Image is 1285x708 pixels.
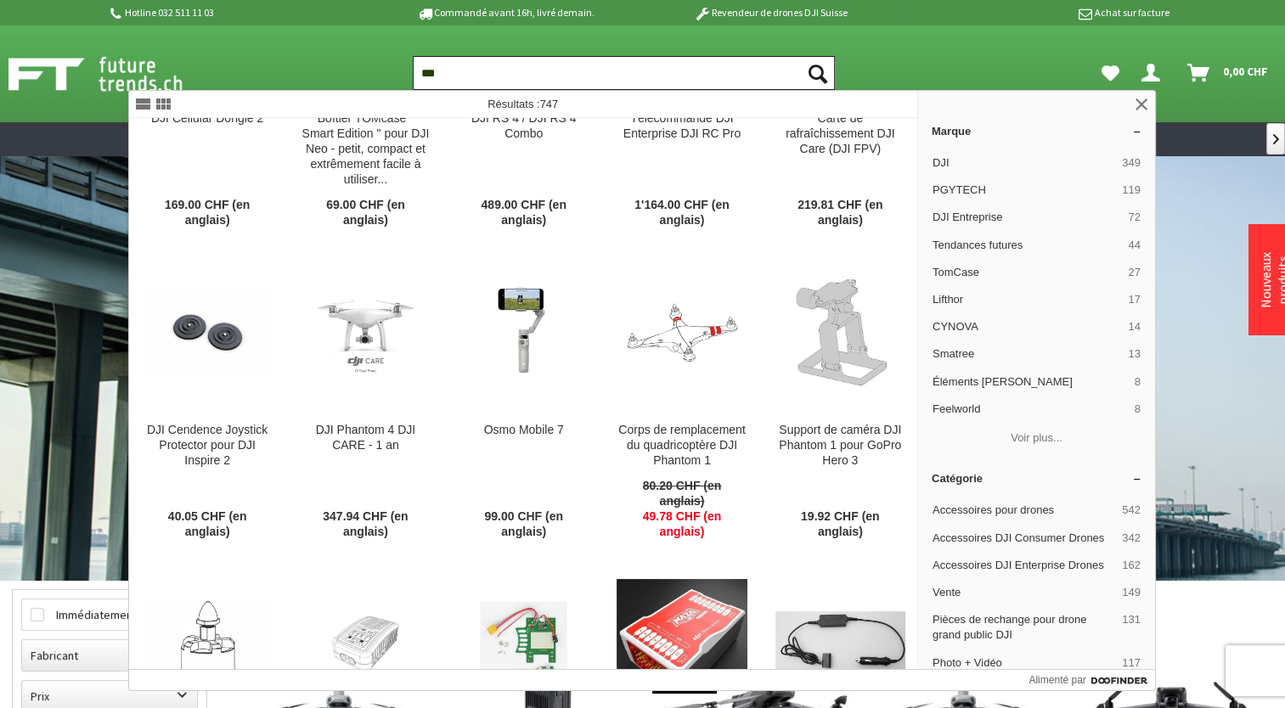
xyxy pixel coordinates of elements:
input: Produit, marque, catégorie, EAN, numéro d’article... [413,56,836,90]
div: DJI RS 4 / DJI RS 4 Combo [459,111,589,142]
span: 117 [1122,655,1141,671]
img: Corps de remplacement du quadricoptère DJI Phantom 1 [617,278,747,387]
span: Alimenté par [1029,672,1085,688]
img: Chargeur de remplacement DJI Phantom 1 LiPo [301,597,431,691]
span: Accessoires pour drones [933,503,1115,518]
a: Catégorie [918,465,1155,492]
img: Osmo Mobile 7 [459,267,589,397]
span: 8 [1135,374,1141,390]
font: Commandé avant 16h, livré demain. [434,6,595,19]
button: Rechercher [799,56,835,90]
span: 44 [1128,238,1140,253]
span: Accessoires DJI Enterprise Drones [933,558,1115,573]
span: 13 [1128,346,1140,362]
span: 342 [1122,531,1141,546]
label: Hersteller [22,640,197,671]
img: DJI Phantom 4 DJI CARE - 1 Jahr [301,289,431,376]
span: Lifthor [933,292,1122,307]
span: Accessoires DJI Consumer Drones [933,531,1115,546]
span: Photo + Vidéo [933,655,1115,671]
span: 17 [1128,292,1140,307]
a: Mes favoris [1093,56,1128,90]
span: 747 [540,98,559,110]
span: 72 [1128,210,1140,225]
img: Support de caméra DJI Phantom 1 pour GoPro Hero 3 [775,279,905,385]
span: PGYTECH [933,183,1115,198]
div: Osmo Mobile 7 [459,423,589,438]
span: 0,00 CHF [1223,58,1268,85]
a: Osmo Mobile 7 Osmo Mobile 7 99.00 CHF (en anglais) [445,243,602,553]
img: Chargeur de voiture DJI Phantom 2 pour batterie LiPo [775,611,905,677]
a: Corps de remplacement du quadricoptère DJI Phantom 1 Corps de remplacement du quadricoptère DJI P... [603,243,760,553]
a: Panier [1181,56,1277,90]
span: 19.92 CHF (en anglais) [779,509,902,540]
span: 349 [1122,155,1141,171]
span: DJI Entreprise [933,210,1122,225]
span: 149 [1122,585,1141,600]
div: DJI Cellular Dongle 2 [143,111,273,126]
span: 8 [1135,402,1141,417]
span: 119 [1122,183,1141,198]
div: Télécommande DJI Enterprise DJI RC Pro [617,111,747,142]
span: Résultats : [488,98,558,110]
span: 347.94 CHF (en anglais) [304,509,427,540]
span: 169.00 CHF (en anglais) [146,198,269,228]
div: DJI Phantom 4 DJI CARE - 1 an [301,423,431,453]
font: Hotline 032 511 11 03 [125,6,214,19]
span:  [1273,134,1279,144]
img: Pièces de rechange DJI Phantom 1 : Moteur [143,601,273,688]
span: Feelworld [933,402,1128,417]
span: 69.00 CHF (en anglais) [304,198,427,228]
a: Alimenté par [1029,670,1155,690]
span: 489.00 CHF (en anglais) [462,198,585,228]
div: Boîtier TOMcase " Smart Edition " pour DJI Neo - petit, compact et extrêmement facile à utiliser... [301,111,431,188]
span: Éléments [PERSON_NAME] [933,374,1128,390]
font: Revendeur de drones DJI Suisse [712,6,848,19]
h1: Revendeur DJI Enterprise [12,365,1273,407]
span: 49.78 CHF (en anglais) [620,509,743,540]
div: DJI Cendence Joystick Protector pour DJI Inspire 2 [143,423,273,469]
span: TomCase [933,265,1122,280]
span: Smatree [933,346,1122,362]
span: DJI [933,155,1115,171]
span: Pièces de rechange pour drone grand public DJI [933,612,1115,643]
span: 219.81 CHF (en anglais) [779,198,902,228]
span: 1'164.00 CHF (en anglais) [620,198,743,228]
button: Voir plus... [925,424,1148,452]
span: 99.00 CHF (en anglais) [462,509,585,540]
span: 27 [1128,265,1140,280]
span: Vente [933,585,1115,600]
span: 131 [1122,612,1141,643]
span: 40.05 CHF (en anglais) [146,509,269,540]
img: Magasinez Futuretrends - aller à la page d’accueil [8,53,220,95]
a: Marque [918,118,1155,144]
span: Tendances futures [933,238,1122,253]
a: DJI Cendence Steuerknüppelschutz für DJI Inspire 2 DJI Cendence Joystick Protector pour DJI Inspi... [129,243,286,553]
div: Support de caméra DJI Phantom 1 pour GoPro Hero 3 [775,423,905,469]
font: Achat sur facture [1094,6,1169,19]
div: Corps de remplacement du quadricoptère DJI Phantom 1 [617,423,747,469]
div: Carte de rafraîchissement DJI Care (DJI FPV) [775,111,905,157]
a: Support de caméra DJI Phantom 1 pour GoPro Hero 3 Support de caméra DJI Phantom 1 pour GoPro Hero... [762,243,919,553]
span: 542 [1122,503,1141,518]
img: DJI Cendence Steuerknüppelschutz für DJI Inspire 2 [143,289,273,376]
a: DJI Phantom 4 DJI CARE - 1 Jahr DJI Phantom 4 DJI CARE - 1 an 347.94 CHF (en anglais) [287,243,444,553]
span: 14 [1128,319,1140,334]
a: Votre compte [1135,56,1174,90]
span: 80.20 CHF (en anglais) [620,479,743,509]
label: Sofort lieferbar [22,599,197,630]
span: CYNOVA [933,319,1122,334]
span: 162 [1122,558,1141,573]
